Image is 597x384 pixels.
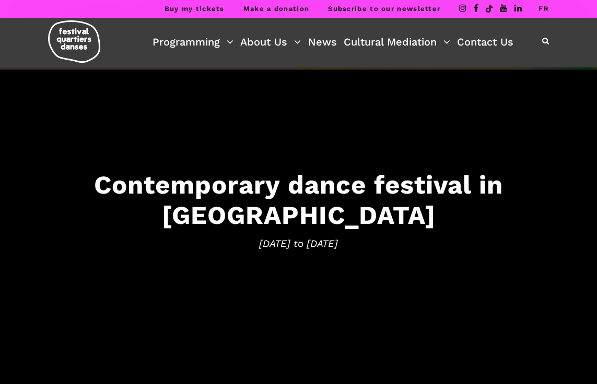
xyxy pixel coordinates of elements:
[153,33,233,51] a: Programming
[539,5,549,13] a: FR
[457,33,513,51] a: Contact Us
[308,33,337,51] a: News
[243,5,310,13] a: Make a donation
[344,33,450,51] a: Cultural Mediation
[10,236,587,252] span: [DATE] to [DATE]
[328,5,440,13] a: Subscribe to our newsletter
[48,20,100,63] img: logo-fqd-med
[240,33,301,51] a: About Us
[165,5,225,13] a: Buy my tickets
[10,169,587,231] h3: Contemporary dance festival in [GEOGRAPHIC_DATA]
